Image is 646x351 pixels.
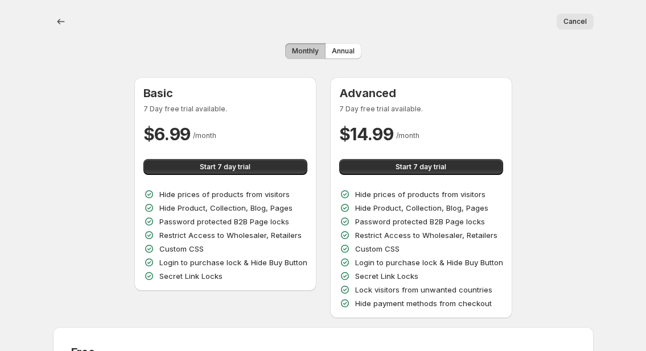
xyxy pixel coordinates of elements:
span: Monthly [292,47,319,56]
button: back [53,14,69,30]
p: Hide prices of products from visitors [355,189,485,200]
p: Custom CSS [159,243,204,254]
span: Annual [332,47,355,56]
p: Restrict Access to Wholesaler, Retailers [355,229,497,241]
p: 7 Day free trial available. [339,105,503,114]
p: Hide Product, Collection, Blog, Pages [159,202,293,214]
p: 7 Day free trial available. [143,105,307,114]
h2: $ 14.99 [339,123,394,145]
p: Password protected B2B Page locks [355,216,485,227]
button: Start 7 day trial [143,159,307,175]
span: / month [193,131,216,140]
p: Login to purchase lock & Hide Buy Button [159,257,307,268]
p: Hide Product, Collection, Blog, Pages [355,202,488,214]
p: Custom CSS [355,243,400,254]
h3: Basic [143,86,307,100]
h3: Advanced [339,86,503,100]
p: Hide payment methods from checkout [355,298,492,309]
p: Restrict Access to Wholesaler, Retailers [159,229,302,241]
p: Password protected B2B Page locks [159,216,289,227]
button: Start 7 day trial [339,159,503,175]
span: Cancel [563,17,587,26]
button: Cancel [557,14,594,30]
button: Monthly [285,43,326,59]
p: Secret Link Locks [355,270,418,282]
p: Lock visitors from unwanted countries [355,284,492,295]
p: Secret Link Locks [159,270,223,282]
p: Hide prices of products from visitors [159,189,290,200]
span: Start 7 day trial [396,162,446,172]
p: Login to purchase lock & Hide Buy Button [355,257,503,268]
span: / month [396,131,419,140]
span: Start 7 day trial [200,162,250,172]
h2: $ 6.99 [143,123,191,145]
button: Annual [325,43,361,59]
